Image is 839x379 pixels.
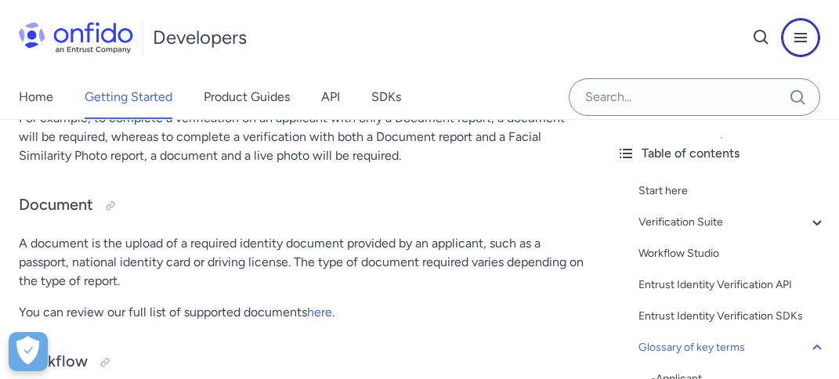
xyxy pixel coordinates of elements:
[752,28,771,47] svg: Open search button
[638,244,826,263] a: Workflow Studio
[153,25,247,50] h1: Developers
[19,303,585,322] p: You can review our full list of supported documents .
[85,75,172,119] a: Getting Started
[9,332,48,371] button: Apri preferenze
[307,305,332,319] a: here
[638,276,826,294] a: Entrust Identity Verification API
[19,193,585,218] h3: Document
[638,307,826,326] a: Entrust Identity Verification SDKs
[617,144,826,163] div: Table of contents
[204,75,290,119] a: Product Guides
[9,332,48,371] div: Preferenze cookie
[19,75,53,119] a: Home
[371,75,401,119] a: SDKs
[19,234,585,291] p: A document is the upload of a required identity document provided by an applicant, such as a pass...
[638,338,826,357] a: Glossary of key terms
[569,78,820,116] input: Onfido search input field
[19,22,133,53] img: Onfido Logo
[781,18,820,57] button: Open navigation menu button
[19,109,585,165] p: For example, to complete a verification on an applicant with only a Document report, a document w...
[321,75,340,119] a: API
[638,182,826,200] a: Start here
[742,18,781,57] button: Open search button
[638,213,826,232] a: Verification Suite
[791,28,810,47] svg: Open navigation menu button
[19,350,585,375] h3: Workflow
